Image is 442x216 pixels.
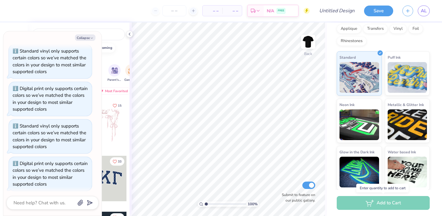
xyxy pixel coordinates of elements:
div: Vinyl [390,24,407,33]
div: Back [304,51,312,57]
button: Like [110,101,124,110]
span: Glow in the Dark Ink [339,149,374,155]
span: Metallic & Glitter Ink [388,101,424,108]
button: filter button [124,64,138,82]
div: Standard vinyl only supports certain colors so we’ve matched the colors in your design to most si... [13,48,86,75]
img: Water based Ink [388,157,427,187]
img: Game Day Image [128,67,135,74]
span: Parent's Weekend [107,78,122,82]
div: filter for Parent's Weekend [107,64,122,82]
span: Puff Ink [388,54,401,61]
a: AL [418,6,430,16]
div: Foil [409,24,423,33]
div: Most Favorited [96,87,131,95]
img: Back [302,36,314,48]
span: N/A [267,8,274,14]
div: Standard vinyl only supports certain colors so we’ve matched the colors in your design to most si... [13,123,86,150]
img: Neon Ink [339,109,379,140]
span: – – [206,8,219,14]
span: Game Day [124,78,138,82]
span: 100 % [248,201,258,207]
button: filter button [107,64,122,82]
span: 15 [118,104,122,107]
input: – – [162,5,186,16]
div: Rhinestones [337,37,366,46]
button: Like [110,157,124,166]
span: AL [421,7,427,14]
div: Digital print only supports certain colors so we’ve matched the colors in your design to most sim... [13,85,88,112]
div: filter for Game Day [124,64,138,82]
span: Water based Ink [388,149,416,155]
input: Untitled Design [314,5,359,17]
div: Enter quantity to add to cart [356,184,409,192]
span: Neon Ink [339,101,355,108]
img: Glow in the Dark Ink [339,157,379,187]
div: Digital print only supports certain colors so we’ve matched the colors in your design to most sim... [13,160,88,187]
span: FREE [278,9,284,13]
div: Transfers [363,24,388,33]
label: Submit to feature on our public gallery. [278,192,315,203]
img: Puff Ink [388,62,427,93]
span: – – [226,8,238,14]
img: Metallic & Glitter Ink [388,109,427,140]
img: Parent's Weekend Image [111,67,118,74]
button: Collapse [75,34,95,41]
img: Standard [339,62,379,93]
button: Save [364,6,393,16]
div: Applique [337,24,361,33]
span: 33 [118,160,122,163]
span: Standard [339,54,356,61]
